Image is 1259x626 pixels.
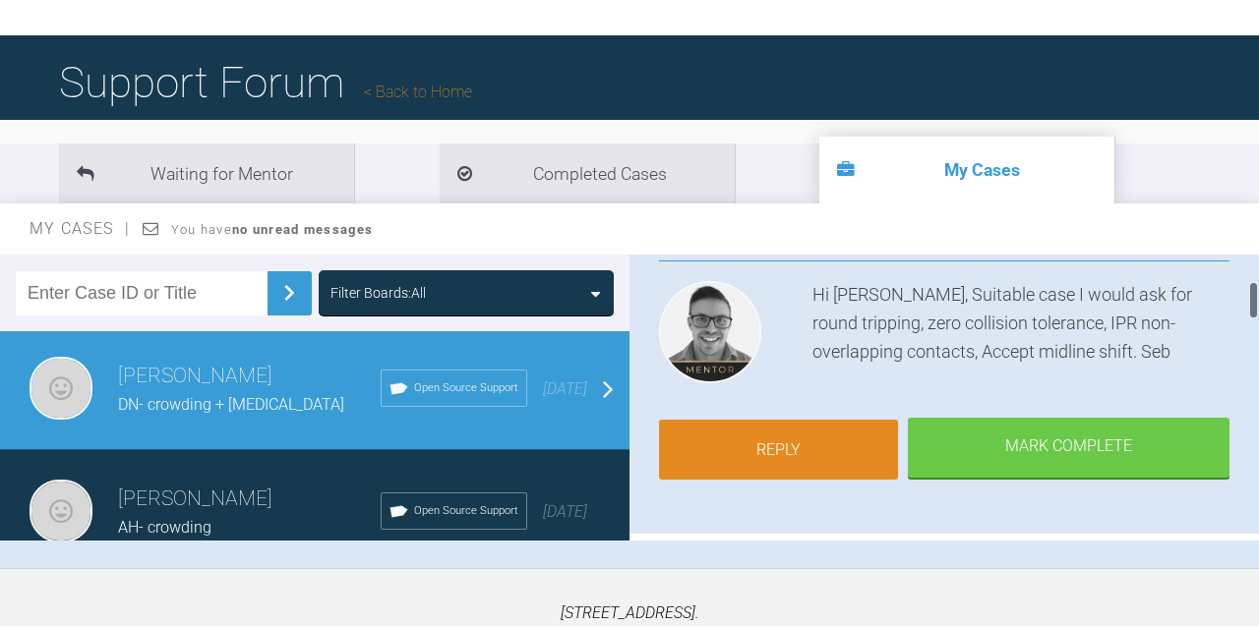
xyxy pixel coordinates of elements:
img: Marah Ziad [30,357,92,420]
div: Filter Boards: All [330,282,426,304]
li: My Cases [819,137,1114,203]
strong: no unread messages [232,222,373,237]
div: Hi [PERSON_NAME], Suitable case I would ask for round tripping, zero collision tolerance, IPR non... [812,281,1229,391]
h3: [PERSON_NAME] [118,360,381,393]
a: Back to Home [364,83,472,101]
a: Reply [659,420,898,481]
div: Mark Complete [908,418,1229,479]
span: DN- crowding + [MEDICAL_DATA] [118,395,344,414]
span: Open Source Support [414,379,518,397]
li: Waiting for Mentor [59,143,354,203]
img: chevronRight.28bd32b0.svg [273,277,305,309]
span: AH- crowding [118,518,211,537]
span: You have [171,222,373,237]
span: [DATE] [543,502,587,521]
li: Completed Cases [440,143,735,203]
img: Sebastian Wilkins [659,281,761,383]
img: Marah Ziad [30,480,92,542]
input: Enter Case ID or Title [16,271,268,315]
span: [DATE] [543,379,587,398]
h3: [PERSON_NAME] [118,483,381,516]
span: Open Source Support [414,502,518,520]
h1: Support Forum [59,48,472,117]
span: My Cases [30,219,131,238]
